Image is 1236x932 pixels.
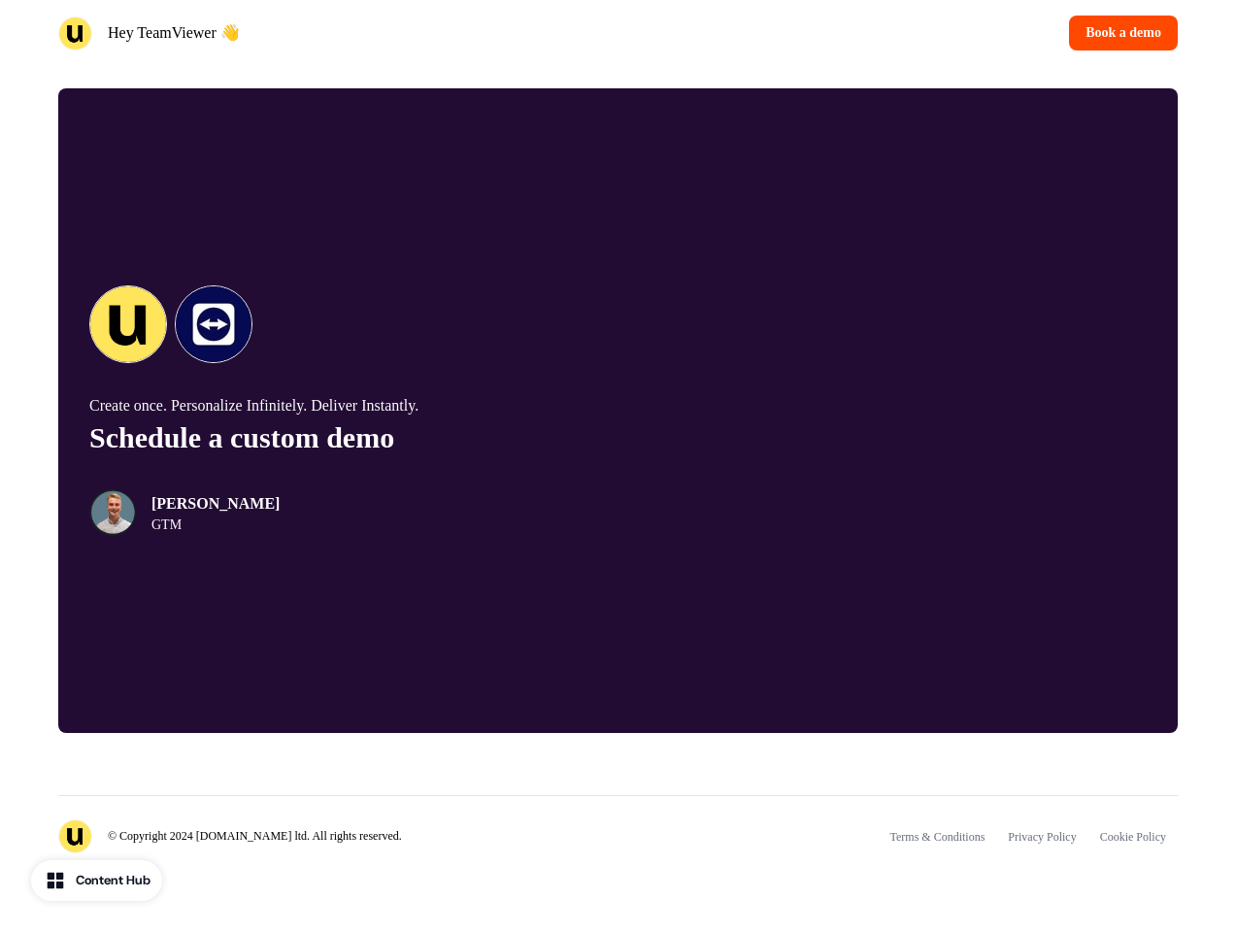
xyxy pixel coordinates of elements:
p: © Copyright 2024 [DOMAIN_NAME] ltd. All rights reserved. [108,829,402,844]
p: Create once. Personalize Infinitely. Deliver Instantly. [89,394,618,417]
p: Hey TeamViewer 👋 [108,21,240,45]
p: [PERSON_NAME] [151,492,280,516]
div: Content Hub [76,871,150,890]
a: Cookie Policy [1088,819,1178,854]
p: GTM [151,517,280,533]
button: Book a demo [1069,16,1178,50]
p: Schedule a custom demo [89,421,618,454]
button: Content Hub [31,860,162,901]
iframe: Calendly Scheduling Page [758,119,1147,702]
a: Terms & Conditions [879,819,997,854]
a: Privacy Policy [996,819,1087,854]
